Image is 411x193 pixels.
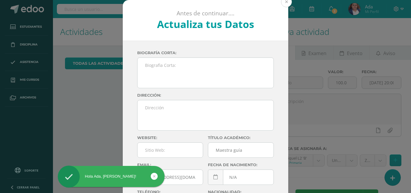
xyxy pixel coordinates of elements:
[137,51,274,55] label: Biografía corta:
[138,143,203,157] input: Sitio Web:
[137,163,203,167] label: Email:
[208,135,274,140] label: Título académico:
[208,170,273,185] input: Fecha de Nacimiento:
[139,10,272,17] p: Antes de continuar....
[137,93,274,98] label: Dirección:
[208,143,273,157] input: Titulo:
[208,163,274,167] label: Fecha de nacimiento:
[139,17,272,31] h2: Actualiza tus Datos
[58,174,165,179] div: Hola Ada, [PERSON_NAME]!
[137,135,203,140] label: Website:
